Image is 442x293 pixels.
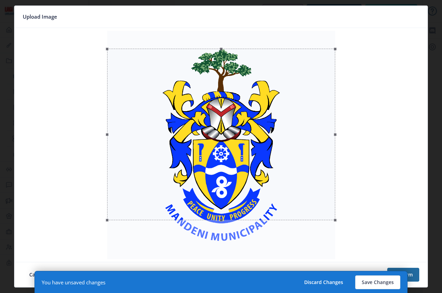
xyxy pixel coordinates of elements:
div: You have unsaved changes [42,279,105,286]
button: Save Changes [355,275,400,289]
button: Confirm [387,268,419,282]
span: Upload Image [23,11,57,22]
button: Cancel [23,268,51,282]
button: Discard Changes [298,275,350,289]
img: D++2T7TZXt2bwAAAABJRU5ErkJggg== [107,31,335,259]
